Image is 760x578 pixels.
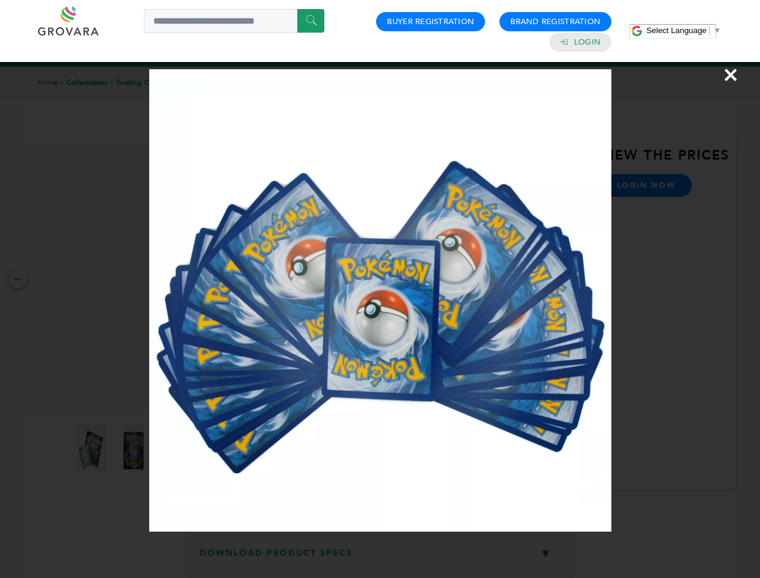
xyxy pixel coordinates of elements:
[709,26,710,35] span: ​
[646,26,706,35] span: Select Language
[510,16,601,27] a: Brand Registration
[574,37,601,48] a: Login
[646,26,721,35] a: Select Language​
[723,58,739,92] span: ×
[387,16,474,27] a: Buyer Registration
[149,69,611,532] img: Image Preview
[144,9,324,33] input: Search a product or brand...
[713,26,721,35] span: ▼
